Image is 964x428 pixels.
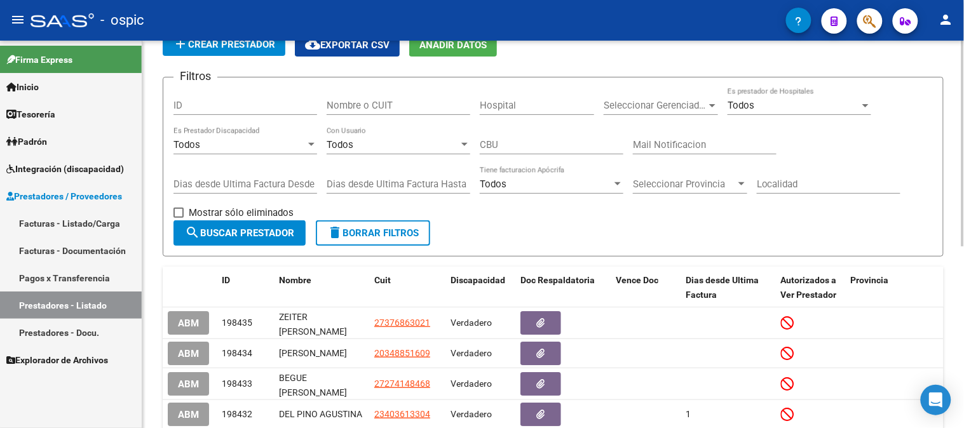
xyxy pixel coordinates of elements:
span: Seleccionar Gerenciador [604,100,707,111]
span: ABM [178,348,199,359]
span: 198434 [222,348,252,358]
span: 198432 [222,409,252,419]
div: ZEITER [PERSON_NAME][DATE] [279,310,364,337]
span: Crear Prestador [173,39,275,50]
button: Buscar Prestador [173,220,306,246]
span: ABM [178,318,199,329]
span: Prestadores / Proveedores [6,189,122,203]
datatable-header-cell: Nombre [274,267,369,309]
span: Buscar Prestador [185,227,294,239]
div: BEGUE [PERSON_NAME] [279,371,364,398]
span: Provincia [851,275,889,285]
span: Padrón [6,135,47,149]
mat-icon: person [939,12,954,27]
span: Seleccionar Provincia [633,178,736,190]
mat-icon: menu [10,12,25,27]
mat-icon: search [185,225,200,240]
span: Borrar Filtros [327,227,419,239]
div: DEL PINO AGUSTINA [279,407,364,422]
span: Todos [327,139,353,150]
button: Añadir Datos [409,33,497,57]
span: Dias desde Ultima Factura [686,275,759,300]
span: Todos [173,139,200,150]
span: ABM [178,409,199,420]
datatable-header-cell: Vence Doc [611,267,681,309]
span: Firma Express [6,53,72,67]
span: Discapacidad [451,275,505,285]
datatable-header-cell: ID [217,267,274,309]
span: Verdadero [451,409,492,419]
span: Cuit [374,275,391,285]
span: 20348851609 [374,348,430,358]
span: Explorador de Archivos [6,353,108,367]
mat-icon: cloud_download [305,37,320,52]
span: 1 [686,409,691,419]
span: Inicio [6,80,39,94]
span: Todos [480,178,506,190]
span: Añadir Datos [419,39,487,51]
span: Integración (discapacidad) [6,162,124,176]
button: Crear Prestador [163,33,285,56]
mat-icon: delete [327,225,343,240]
span: Mostrar sólo eliminados [189,205,294,220]
datatable-header-cell: Autorizados a Ver Prestador [776,267,846,309]
datatable-header-cell: Doc Respaldatoria [515,267,611,309]
button: ABM [168,342,209,365]
span: ABM [178,378,199,390]
button: Borrar Filtros [316,220,430,246]
span: ID [222,275,230,285]
span: Exportar CSV [305,39,390,51]
span: 27274148468 [374,378,430,389]
span: 23403613304 [374,409,430,419]
datatable-header-cell: Provincia [846,267,941,309]
datatable-header-cell: Cuit [369,267,445,309]
h3: Filtros [173,67,217,85]
span: Doc Respaldatoria [520,275,595,285]
span: 198435 [222,318,252,328]
button: Exportar CSV [295,33,400,57]
button: ABM [168,403,209,426]
datatable-header-cell: Discapacidad [445,267,515,309]
span: 27376863021 [374,318,430,328]
span: Autorizados a Ver Prestador [781,275,837,300]
div: [PERSON_NAME] [279,346,364,361]
button: ABM [168,372,209,396]
span: Vence Doc [616,275,658,285]
span: Tesorería [6,107,55,121]
span: Nombre [279,275,311,285]
button: ABM [168,311,209,335]
datatable-header-cell: Dias desde Ultima Factura [681,267,776,309]
span: Verdadero [451,318,492,328]
mat-icon: add [173,36,188,51]
div: Open Intercom Messenger [921,385,951,415]
span: Verdadero [451,378,492,389]
span: Verdadero [451,348,492,358]
span: - ospic [100,6,144,34]
span: 198433 [222,378,252,389]
span: Todos [728,100,754,111]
